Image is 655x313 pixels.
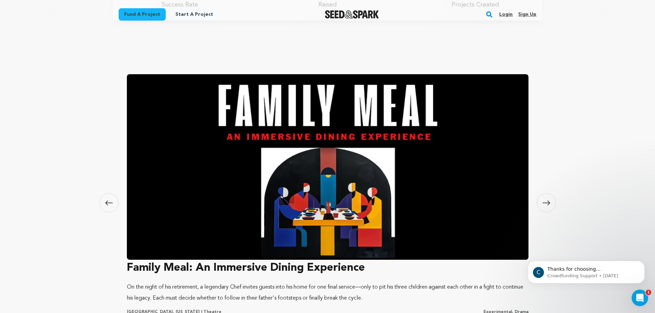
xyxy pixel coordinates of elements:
img: Family Meal: An Immersive Dining Experience [127,74,528,260]
h3: Family Meal: An Immersive Dining Experience [127,260,528,276]
img: Seed&Spark Logo Dark Mode [325,10,379,19]
a: Seed&Spark Homepage [325,10,379,19]
a: Login [499,9,513,20]
iframe: Intercom live chat [632,290,648,306]
p: On the night of his retirement, a legendary Chef invites guests into his home for one final servi... [127,282,528,304]
iframe: Intercom notifications message [517,246,655,294]
span: 1 [646,290,651,295]
a: Start a project [170,8,219,21]
a: Sign up [518,9,536,20]
a: Fund a project [119,8,166,21]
